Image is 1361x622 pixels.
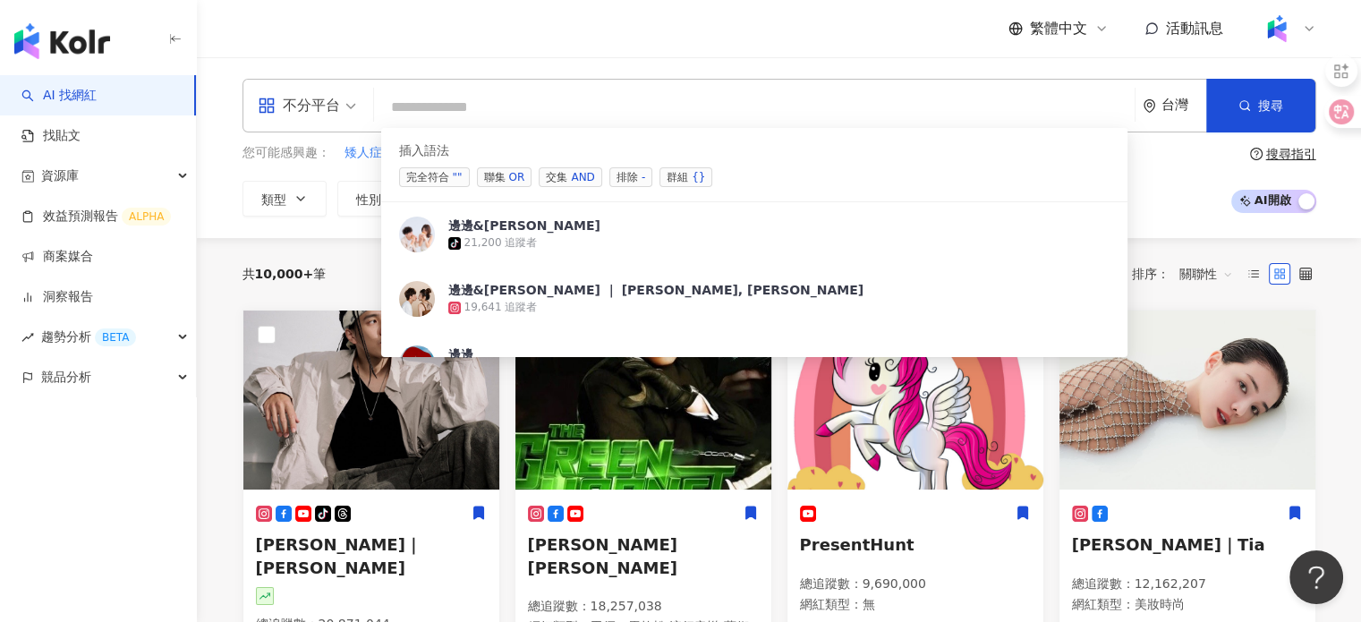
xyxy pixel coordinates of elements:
[1266,147,1316,161] div: 搜尋指引
[451,192,489,207] span: 追蹤數
[1072,535,1265,554] span: [PERSON_NAME]｜Tia
[773,192,848,207] span: 合作費用預估
[540,181,636,217] button: 互動率
[95,328,136,346] div: BETA
[1161,98,1206,113] div: 台灣
[1166,20,1223,37] span: 活動訊息
[14,23,110,59] img: logo
[489,143,516,163] button: 國風
[258,97,276,115] span: appstore
[528,598,759,616] p: 總追蹤數 ： 18,257,038
[337,181,421,217] button: 性別
[261,192,286,207] span: 類型
[255,267,314,281] span: 10,000+
[258,91,340,120] div: 不分平台
[256,535,421,576] span: [PERSON_NAME]｜[PERSON_NAME]
[754,181,889,217] button: 合作費用預估
[1059,311,1315,490] img: KOL Avatar
[1179,260,1233,288] span: 關聯性
[41,317,136,357] span: 趨勢分析
[666,192,703,207] span: 觀看率
[242,181,327,217] button: 類型
[356,192,381,207] span: 性別
[449,143,476,163] button: 復古
[1250,148,1263,160] span: question-circle
[432,181,529,217] button: 追蹤數
[450,144,475,162] span: 復古
[1132,260,1243,288] div: 排序：
[344,143,383,163] button: 矮人症
[899,181,1007,217] button: 更多篩選
[243,311,499,490] img: KOL Avatar
[21,331,34,344] span: rise
[1143,99,1156,113] span: environment
[1260,12,1294,46] img: Kolr%20app%20icon%20%281%29.png
[558,192,596,207] span: 互動率
[1030,19,1087,38] span: 繁體中文
[397,144,435,162] span: 矮個子
[490,144,515,162] span: 國風
[345,144,382,162] span: 矮人症
[1072,575,1303,593] p: 總追蹤數 ： 12,162,207
[21,127,81,145] a: 找貼文
[1072,596,1303,614] p: 網紅類型 ：
[21,87,97,105] a: searchAI 找網紅
[1135,597,1185,611] span: 美妝時尚
[528,535,677,576] span: [PERSON_NAME] [PERSON_NAME]
[938,192,988,206] span: 更多篩選
[1289,550,1343,604] iframe: Help Scout Beacon - Open
[1258,98,1283,113] span: 搜尋
[21,208,171,226] a: 效益預測報告ALPHA
[21,288,93,306] a: 洞察報告
[242,144,330,162] span: 您可能感興趣：
[396,143,436,163] button: 矮個子
[800,575,1031,593] p: 總追蹤數 ： 9,690,000
[800,535,914,554] span: PresentHunt
[41,156,79,196] span: 資源庫
[242,267,327,281] div: 共 筆
[787,311,1043,490] img: KOL Avatar
[41,357,91,397] span: 競品分析
[647,181,744,217] button: 觀看率
[800,596,1031,614] p: 網紅類型 ： 無
[515,311,771,490] img: KOL Avatar
[1206,79,1315,132] button: 搜尋
[21,248,93,266] a: 商案媒合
